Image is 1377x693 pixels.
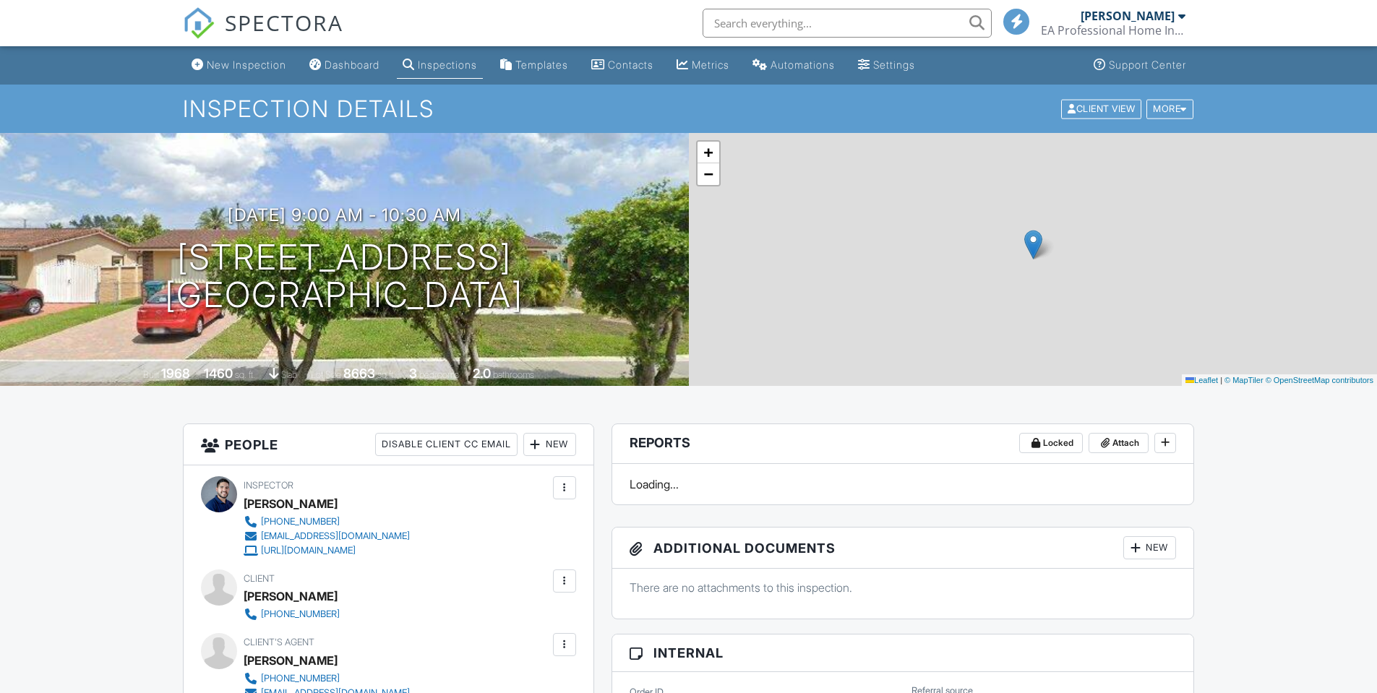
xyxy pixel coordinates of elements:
div: 1460 [204,366,233,381]
input: Search everything... [703,9,992,38]
span: + [703,143,713,161]
span: slab [281,369,297,380]
div: Settings [873,59,915,71]
span: sq.ft. [377,369,395,380]
div: Support Center [1109,59,1186,71]
div: Templates [515,59,568,71]
div: Inspections [418,59,477,71]
p: There are no attachments to this inspection. [630,580,1177,595]
h3: [DATE] 9:00 am - 10:30 am [228,205,461,225]
span: Inspector [244,480,293,491]
div: [URL][DOMAIN_NAME] [261,545,356,556]
div: More [1146,99,1193,119]
a: Support Center [1088,52,1192,79]
div: Metrics [692,59,729,71]
div: 2.0 [473,366,491,381]
span: SPECTORA [225,7,343,38]
div: [PERSON_NAME] [244,585,338,607]
div: [PHONE_NUMBER] [261,673,340,684]
span: Built [143,369,159,380]
div: [PHONE_NUMBER] [261,608,340,620]
h3: Additional Documents [612,528,1194,569]
span: Client's Agent [244,637,314,647]
a: Leaflet [1185,376,1218,384]
div: New Inspection [207,59,286,71]
a: Client View [1060,103,1145,113]
div: Dashboard [325,59,379,71]
a: [PERSON_NAME] [244,650,338,671]
a: Contacts [585,52,659,79]
a: [URL][DOMAIN_NAME] [244,543,410,558]
span: Client [244,573,275,584]
div: Disable Client CC Email [375,433,518,456]
a: SPECTORA [183,20,343,50]
a: Metrics [671,52,735,79]
h3: People [184,424,593,465]
img: The Best Home Inspection Software - Spectora [183,7,215,39]
a: © OpenStreetMap contributors [1266,376,1373,384]
span: sq. ft. [235,369,255,380]
img: Marker [1024,230,1042,259]
h1: Inspection Details [183,96,1195,121]
div: Contacts [608,59,653,71]
a: [EMAIL_ADDRESS][DOMAIN_NAME] [244,529,410,543]
a: [PHONE_NUMBER] [244,607,340,621]
div: [PHONE_NUMBER] [261,516,340,528]
div: New [523,433,576,456]
div: 1968 [161,366,190,381]
div: [PERSON_NAME] [244,493,338,515]
span: | [1220,376,1222,384]
a: Templates [494,52,574,79]
div: EA Professional Home Inspections LLC [1041,23,1185,38]
span: Lot Size [311,369,341,380]
a: Dashboard [304,52,385,79]
div: Client View [1061,99,1141,119]
div: 8663 [343,366,375,381]
div: [EMAIL_ADDRESS][DOMAIN_NAME] [261,530,410,542]
a: [PHONE_NUMBER] [244,671,410,686]
a: Zoom in [698,142,719,163]
a: Zoom out [698,163,719,185]
a: Automations (Basic) [747,52,841,79]
div: Automations [771,59,835,71]
a: [PHONE_NUMBER] [244,515,410,529]
div: 3 [409,366,417,381]
span: bathrooms [493,369,534,380]
a: Inspections [397,52,483,79]
h1: [STREET_ADDRESS] [GEOGRAPHIC_DATA] [165,238,523,315]
span: bedrooms [419,369,459,380]
span: − [703,165,713,183]
div: New [1123,536,1176,559]
a: Settings [852,52,921,79]
a: © MapTiler [1224,376,1264,384]
a: New Inspection [186,52,292,79]
h3: Internal [612,634,1194,672]
div: [PERSON_NAME] [1081,9,1175,23]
